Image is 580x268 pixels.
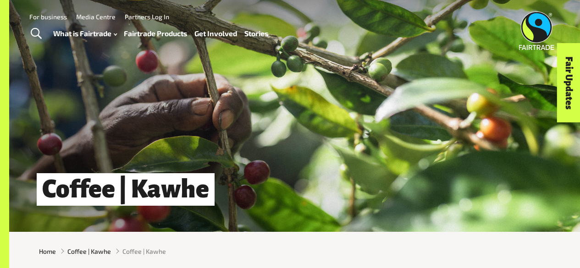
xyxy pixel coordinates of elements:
[519,11,554,50] img: Fairtrade Australia New Zealand logo
[53,27,117,40] a: What is Fairtrade
[124,27,187,40] a: Fairtrade Products
[76,13,116,21] a: Media Centre
[37,173,215,206] h1: Coffee | Kawhe
[244,27,268,40] a: Stories
[67,246,111,256] a: Coffee | Kawhe
[25,22,47,45] a: Toggle Search
[194,27,237,40] a: Get Involved
[125,13,169,21] a: Partners Log In
[122,246,166,256] span: Coffee | Kawhe
[29,13,67,21] a: For business
[39,246,56,256] a: Home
